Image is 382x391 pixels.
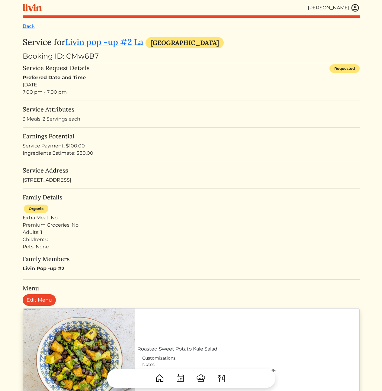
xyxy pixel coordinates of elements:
h3: Service for [23,37,360,48]
h5: Family Details [23,194,360,201]
div: Requested [329,64,360,73]
strong: Preferred Date and Time [23,75,86,80]
h5: Service Request Details [23,64,89,72]
img: CalendarDots-5bcf9d9080389f2a281d69619e1c85352834be518fbc73d9501aef674afc0d57.svg [175,373,185,383]
img: user_account-e6e16d2ec92f44fc35f99ef0dc9cddf60790bfa021a6ecb1c896eb5d2907b31c.svg [351,3,360,12]
h5: Service Address [23,167,360,174]
div: Ingredients Estimate: $80.00 [23,150,360,157]
h5: Service Attributes [23,106,360,113]
h5: Family Members [23,255,360,263]
div: Premium Groceries: No [23,221,360,229]
div: [STREET_ADDRESS] [23,167,360,184]
div: [DATE] 7:00 pm - 7:00 pm [23,74,360,96]
div: Extra Meat: No [23,214,360,221]
a: Edit Menu [23,294,56,306]
div: [GEOGRAPHIC_DATA] [146,37,224,48]
div: Booking ID: CMw6B7 [23,51,360,62]
p: 3 Meals, 2 Servings each [23,115,360,123]
a: Livin pop -up #2 La [65,37,143,47]
strong: Livin Pop -up #2 [23,266,64,271]
a: Back [23,23,35,29]
h5: Earnings Potential [23,133,360,140]
div: Organic [24,205,48,213]
img: ForkKnife-55491504ffdb50bab0c1e09e7649658475375261d09fd45db06cec23bce548bf.svg [217,373,226,383]
img: ChefHat-a374fb509e4f37eb0702ca99f5f64f3b6956810f32a249b33092029f8484b388.svg [196,373,206,383]
img: House-9bf13187bcbb5817f509fe5e7408150f90897510c4275e13d0d5fca38e0b5951.svg [155,373,165,383]
div: Service Payment: $100.00 [23,142,360,150]
div: [PERSON_NAME] [308,4,349,11]
div: Adults: 1 Children: 0 Pets: None [23,229,360,250]
a: Roasted Sweet Potato Kale Salad [137,345,357,353]
h5: Menu [23,285,360,292]
img: livin-logo-a0d97d1a881af30f6274990eb6222085a2533c92bbd1e4f22c21b4f0d0e3210c.svg [23,4,42,11]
